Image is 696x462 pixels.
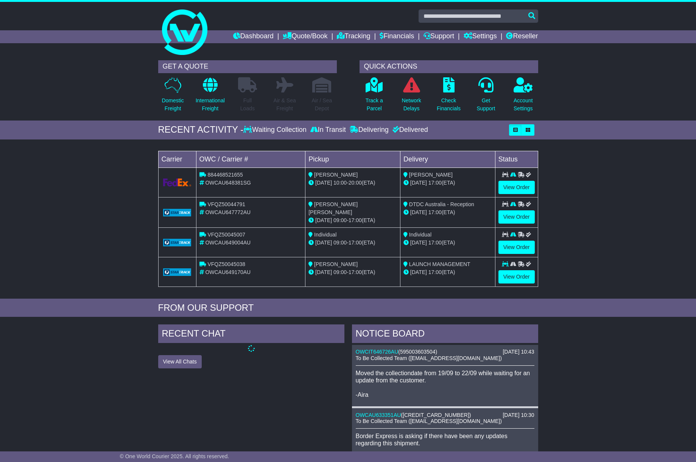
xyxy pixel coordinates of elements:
span: [DATE] [410,269,427,275]
span: 09:00 [333,269,347,275]
span: 17:00 [349,269,362,275]
a: Support [424,30,454,43]
div: (ETA) [403,179,492,187]
a: Financials [380,30,414,43]
span: [CREDIT_CARD_NUMBER] [403,412,469,418]
a: GetSupport [476,77,495,117]
a: CheckFinancials [436,77,461,117]
span: OWCAU647772AU [205,209,251,215]
p: Full Loads [238,97,257,113]
span: VFQZ50045038 [207,261,245,267]
div: RECENT ACTIVITY - [158,124,244,135]
span: VFQZ50044791 [207,201,245,207]
a: DomesticFreight [161,77,184,117]
a: Quote/Book [283,30,327,43]
span: 17:00 [428,209,442,215]
span: VFQZ50045007 [207,232,245,238]
div: (ETA) [403,208,492,216]
p: Air / Sea Depot [312,97,332,113]
span: Individual [314,232,336,238]
a: Reseller [506,30,538,43]
a: View Order [498,270,535,283]
span: DTDC Australia - Reception [409,201,474,207]
a: InternationalFreight [195,77,225,117]
span: [DATE] [315,217,332,223]
td: Pickup [305,151,400,168]
span: [DATE] [315,180,332,186]
p: Network Delays [402,97,421,113]
span: [PERSON_NAME] [314,261,358,267]
span: [DATE] [410,180,427,186]
td: Carrier [158,151,196,168]
button: View All Chats [158,355,202,368]
td: Status [495,151,538,168]
img: GetCarrierServiceLogo [163,239,192,246]
td: Delivery [400,151,495,168]
div: Waiting Collection [243,126,308,134]
a: NetworkDelays [401,77,421,117]
span: 884468521655 [207,172,243,178]
a: AccountSettings [513,77,533,117]
a: OWCAU633351AU [356,412,401,418]
span: 09:00 [333,240,347,246]
p: Get Support [476,97,495,113]
span: 10:00 [333,180,347,186]
div: QUICK ACTIONS [360,60,538,73]
td: OWC / Carrier # [196,151,305,168]
a: Dashboard [233,30,274,43]
div: [DATE] 10:43 [503,349,534,355]
div: - (ETA) [308,216,397,224]
div: RECENT CHAT [158,324,344,345]
a: Settings [464,30,497,43]
p: Border Express is asking if there have been any updates regarding this shipment. [356,432,534,447]
span: 17:00 [349,217,362,223]
span: [PERSON_NAME] [PERSON_NAME] [308,201,358,215]
span: To Be Collected Team ([EMAIL_ADDRESS][DOMAIN_NAME]) [356,355,502,361]
div: - (ETA) [308,179,397,187]
span: [PERSON_NAME] [314,172,358,178]
div: - (ETA) [308,268,397,276]
span: 09:00 [333,217,347,223]
a: View Order [498,210,535,224]
span: 17:00 [349,240,362,246]
img: GetCarrierServiceLogo [163,209,192,216]
div: ( ) [356,412,534,418]
span: OWCAU649170AU [205,269,251,275]
span: OWCAU649004AU [205,240,251,246]
span: [PERSON_NAME] [409,172,453,178]
img: GetCarrierServiceLogo [163,179,192,186]
p: -Joy [356,451,534,458]
div: ( ) [356,349,534,355]
div: [DATE] 10:30 [503,412,534,418]
a: Track aParcel [365,77,383,117]
span: 595003603504 [400,349,435,355]
img: GetCarrierServiceLogo [163,268,192,276]
span: [DATE] [315,269,332,275]
a: OWCIT646726AU [356,349,399,355]
span: LAUNCH MANAGEMENT [409,261,470,267]
div: (ETA) [403,239,492,247]
p: Account Settings [514,97,533,113]
p: International Freight [196,97,225,113]
div: - (ETA) [308,239,397,247]
span: [DATE] [315,240,332,246]
span: 17:00 [428,180,442,186]
a: View Order [498,241,535,254]
a: Tracking [337,30,370,43]
span: © One World Courier 2025. All rights reserved. [120,453,229,459]
span: To Be Collected Team ([EMAIL_ADDRESS][DOMAIN_NAME]) [356,418,502,424]
p: Domestic Freight [162,97,184,113]
div: Delivered [391,126,428,134]
a: View Order [498,181,535,194]
span: Individual [409,232,431,238]
p: Air & Sea Freight [274,97,296,113]
span: [DATE] [410,240,427,246]
div: (ETA) [403,268,492,276]
span: 17:00 [428,269,442,275]
div: In Transit [308,126,348,134]
div: Delivering [348,126,391,134]
span: [DATE] [410,209,427,215]
span: 17:00 [428,240,442,246]
p: Moved the collectiondate from 19/09 to 22/09 while waiting for an update from the customer. -Aira [356,370,534,399]
p: Check Financials [437,97,461,113]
